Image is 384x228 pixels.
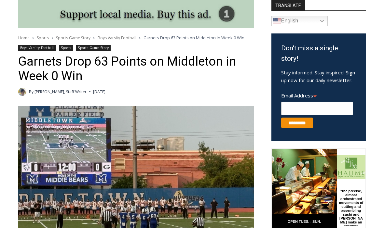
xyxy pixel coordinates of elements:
[34,89,87,95] a: [PERSON_NAME], Staff Writer
[271,0,305,11] strong: TRANSLATE
[271,16,328,27] a: English
[18,35,254,41] nav: Breadcrumbs
[18,88,26,96] img: (PHOTO: MyRye.com 2024 Head Intern, Editor and now Staff Writer Charlie Morris. Contributed.)Char...
[170,65,302,79] span: Intern @ [DOMAIN_NAME]
[37,35,49,41] a: Sports
[32,36,34,41] span: >
[281,69,356,84] p: Stay informed. Stay inspired. Sign up now for our daily newsletter.
[98,35,136,41] a: Boys Varsity Football
[18,35,30,41] a: Home
[273,18,281,25] img: en
[56,35,90,41] a: Sports Game Story
[164,0,308,63] div: "[PERSON_NAME] and I covered the [DATE] Parade, which was a really eye opening experience as I ha...
[67,41,92,78] div: "the precise, almost orchestrated movements of cutting and assembling sushi and [PERSON_NAME] mak...
[93,36,95,41] span: >
[29,89,34,95] span: By
[18,88,26,96] a: Author image
[18,45,56,51] a: Boys Varsity Football
[0,65,65,81] a: Open Tues. - Sun. [PHONE_NUMBER]
[157,63,315,81] a: Intern @ [DOMAIN_NAME]
[51,36,53,41] span: >
[59,45,73,51] a: Sports
[76,45,111,51] a: Sports Game Story
[281,44,356,64] h3: Don't miss a single story!
[2,67,64,92] span: Open Tues. - Sun. [PHONE_NUMBER]
[93,89,105,95] time: [DATE]
[144,35,244,41] span: Garnets Drop 63 Points on Middleton in Week 0 Win
[281,89,353,101] label: Email Address
[18,55,254,84] h1: Garnets Drop 63 Points on Middleton in Week 0 Win
[139,36,141,41] span: >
